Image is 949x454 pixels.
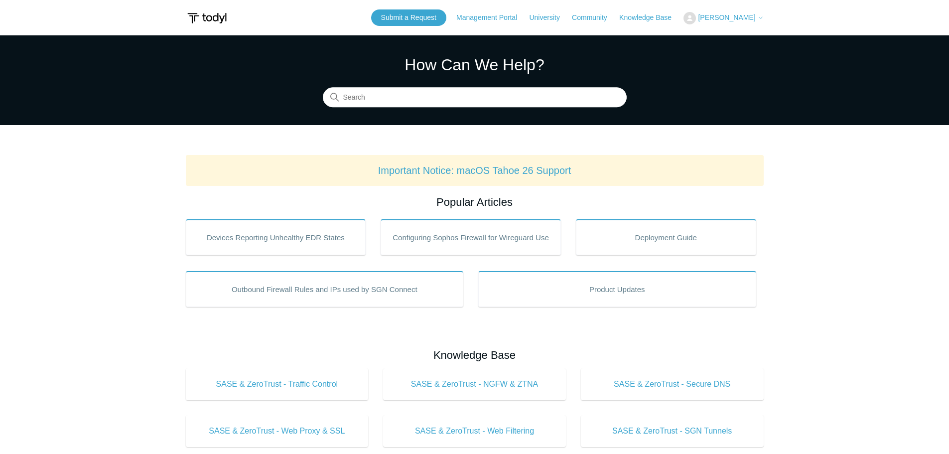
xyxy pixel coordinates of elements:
a: SASE & ZeroTrust - Secure DNS [581,368,764,400]
span: SASE & ZeroTrust - Traffic Control [201,378,354,390]
img: Todyl Support Center Help Center home page [186,9,228,27]
span: SASE & ZeroTrust - Web Proxy & SSL [201,425,354,437]
a: Devices Reporting Unhealthy EDR States [186,219,366,255]
a: SASE & ZeroTrust - NGFW & ZTNA [383,368,566,400]
a: Submit a Request [371,9,446,26]
a: Important Notice: macOS Tahoe 26 Support [378,165,571,176]
span: [PERSON_NAME] [698,13,755,21]
a: Outbound Firewall Rules and IPs used by SGN Connect [186,271,464,307]
button: [PERSON_NAME] [683,12,763,24]
a: University [529,12,569,23]
a: Product Updates [478,271,756,307]
a: SASE & ZeroTrust - Web Filtering [383,415,566,447]
h1: How Can We Help? [323,53,627,77]
span: SASE & ZeroTrust - Web Filtering [398,425,551,437]
a: Knowledge Base [619,12,681,23]
span: SASE & ZeroTrust - Secure DNS [596,378,749,390]
span: SASE & ZeroTrust - NGFW & ZTNA [398,378,551,390]
h2: Popular Articles [186,194,764,210]
input: Search [323,88,627,108]
a: Management Portal [456,12,527,23]
a: SASE & ZeroTrust - Traffic Control [186,368,369,400]
span: SASE & ZeroTrust - SGN Tunnels [596,425,749,437]
a: Community [572,12,617,23]
a: Deployment Guide [576,219,756,255]
a: Configuring Sophos Firewall for Wireguard Use [381,219,561,255]
h2: Knowledge Base [186,347,764,363]
a: SASE & ZeroTrust - SGN Tunnels [581,415,764,447]
a: SASE & ZeroTrust - Web Proxy & SSL [186,415,369,447]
